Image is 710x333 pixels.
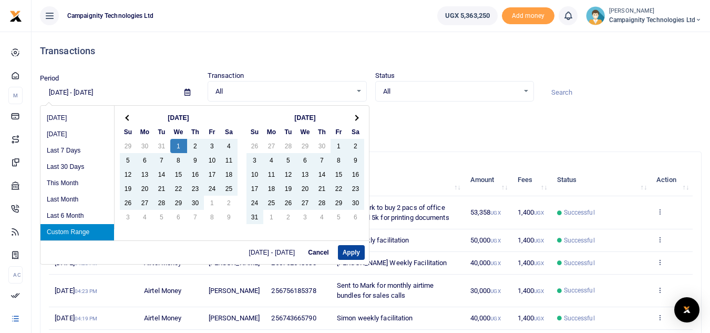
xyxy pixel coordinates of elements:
td: 29 [331,196,347,210]
td: 7 [153,153,170,167]
td: 24 [246,196,263,210]
td: 30 [347,196,364,210]
p: Download [40,114,702,125]
span: 30,000 [470,287,501,295]
td: 17 [246,181,263,196]
td: 16 [347,167,364,181]
td: 18 [263,181,280,196]
span: [PERSON_NAME] [209,314,260,322]
td: 26 [246,139,263,153]
th: Mo [263,125,280,139]
td: 20 [297,181,314,196]
td: 2 [280,210,297,224]
small: 04:19 PM [75,316,98,321]
span: All [383,86,519,97]
a: profile-user [PERSON_NAME] Campaignity Technologies Ltd [586,6,702,25]
td: 25 [221,181,238,196]
td: 5 [120,153,137,167]
label: Transaction [208,70,244,81]
th: [DATE] [263,110,347,125]
img: logo-small [9,10,22,23]
span: [DATE] - [DATE] [249,249,300,256]
td: 8 [170,153,187,167]
td: 31 [246,210,263,224]
span: [DATE] [55,314,97,322]
td: 2 [347,139,364,153]
td: 3 [120,210,137,224]
th: We [297,125,314,139]
td: 2 [221,196,238,210]
td: 4 [221,139,238,153]
small: UGX [490,288,500,294]
td: 15 [170,167,187,181]
td: 8 [331,153,347,167]
td: 13 [137,167,153,181]
td: 26 [120,196,137,210]
small: UGX [490,210,500,216]
td: 21 [314,181,331,196]
li: [DATE] [40,110,114,126]
td: 5 [331,210,347,224]
td: 10 [246,167,263,181]
span: Sent to Mark for monthly airtime bundles for sales calls [337,281,434,300]
a: logo-small logo-large logo-large [9,12,22,19]
a: UGX 5,363,250 [437,6,498,25]
th: Memo: activate to sort column ascending [331,164,465,196]
td: 6 [347,210,364,224]
button: Apply [338,245,365,260]
small: UGX [534,316,544,321]
span: Successful [564,314,595,323]
span: 50,000 [470,236,501,244]
h4: Transactions [40,45,702,57]
td: 4 [263,153,280,167]
td: 13 [297,167,314,181]
span: [DATE] [55,287,97,295]
td: 19 [120,181,137,196]
small: UGX [534,288,544,294]
td: 14 [153,167,170,181]
input: select period [40,84,176,102]
span: 40,000 [470,259,501,267]
td: 5 [280,153,297,167]
input: Search [542,84,702,102]
th: Su [246,125,263,139]
td: 31 [153,139,170,153]
li: Wallet ballance [433,6,502,25]
td: 12 [120,167,137,181]
td: 1 [170,139,187,153]
td: 4 [314,210,331,224]
td: 2 [187,139,204,153]
th: Su [120,125,137,139]
span: Add money [502,7,554,25]
label: Period [40,73,59,84]
li: M [8,87,23,104]
li: Last Month [40,191,114,208]
td: 21 [153,181,170,196]
li: Toup your wallet [502,7,554,25]
span: [PERSON_NAME] [209,259,260,267]
td: 27 [297,196,314,210]
td: 30 [187,196,204,210]
td: 6 [170,210,187,224]
span: [PERSON_NAME] [209,287,260,295]
span: 1,400 [518,314,544,322]
small: 04:23 PM [75,288,98,294]
span: [DATE] [55,259,97,267]
td: 16 [187,167,204,181]
span: 1,400 [518,208,544,216]
td: 9 [221,210,238,224]
th: Action: activate to sort column ascending [651,164,693,196]
li: This Month [40,175,114,191]
th: Sa [221,125,238,139]
td: 5 [153,210,170,224]
li: Custom Range [40,224,114,240]
div: Open Intercom Messenger [674,297,699,322]
td: 28 [314,196,331,210]
td: 30 [314,139,331,153]
span: 53,358 [470,208,501,216]
td: 4 [137,210,153,224]
span: Simon weekly facilitation [337,314,413,322]
span: All [215,86,352,97]
span: 1,400 [518,259,544,267]
span: Successful [564,258,595,268]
